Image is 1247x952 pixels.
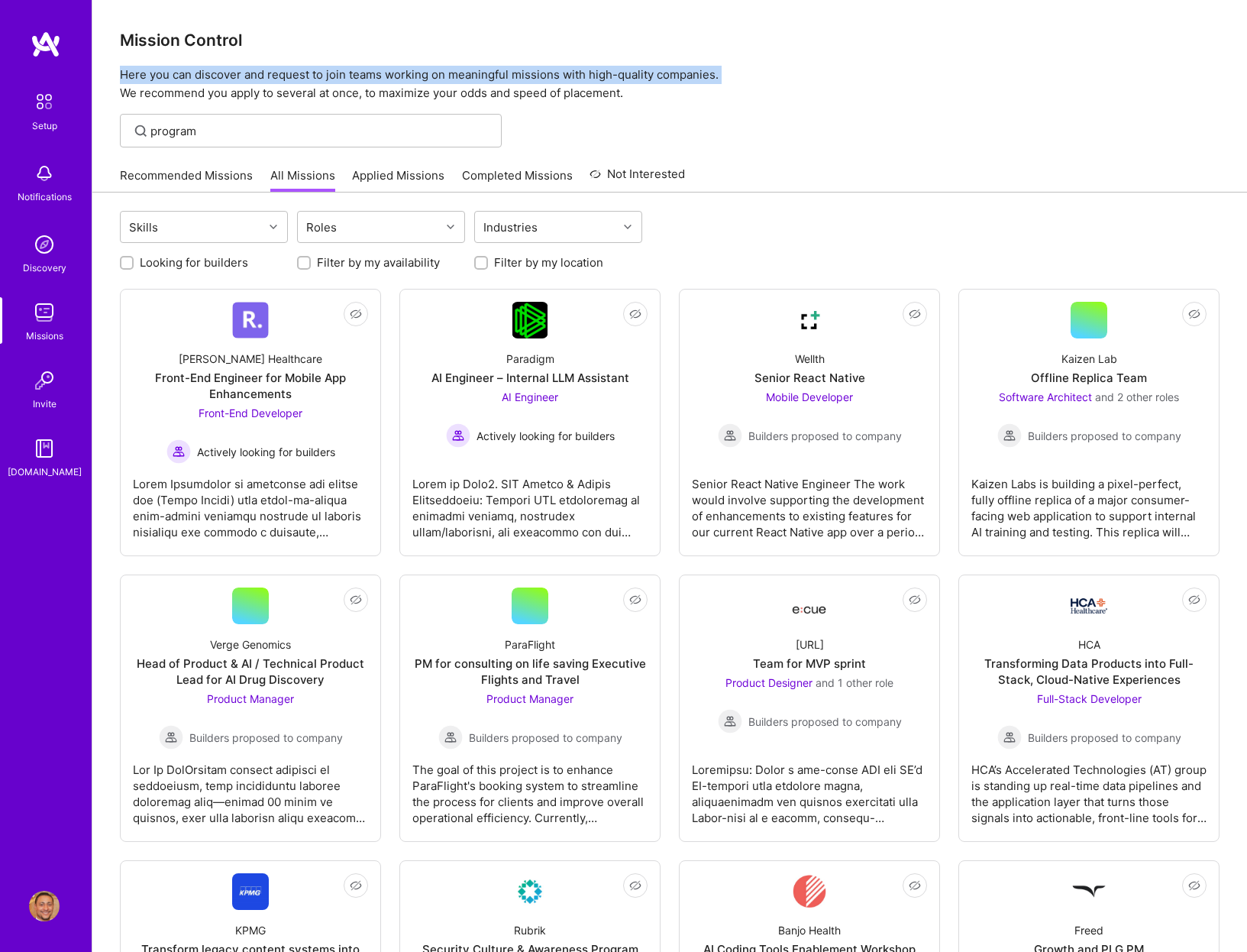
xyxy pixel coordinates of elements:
[33,396,57,412] div: Invite
[8,464,82,480] div: [DOMAIN_NAME]
[29,229,60,260] img: discovery
[133,464,368,540] div: Lorem Ipsumdolor si ametconse adi elitse doe (Tempo Incidi) utla etdol-ma-aliqua enim-admini veni...
[1028,730,1181,746] span: Builders proposed to company
[971,656,1207,688] div: Transforming Data Products into Full-Stack, Cloud-Native Experiences
[512,302,548,338] img: Company Logo
[29,891,60,921] img: User Avatar
[189,730,343,746] span: Builders proposed to company
[412,588,648,829] a: ParaFlightPM for consulting on life saving Executive Flights and TravelProduct Manager Builders p...
[179,351,322,367] div: [PERSON_NAME] Healthcare
[1188,879,1200,892] i: icon EyeClosed
[29,365,60,396] img: Invite
[32,118,57,134] div: Setup
[748,428,902,444] span: Builders proposed to company
[971,302,1207,543] a: Kaizen LabOffline Replica TeamSoftware Architect and 2 other rolesBuilders proposed to companyBui...
[502,390,558,403] span: AI Engineer
[816,676,893,689] span: and 1 other role
[512,873,548,910] img: Company Logo
[29,433,60,464] img: guide book
[447,223,454,231] i: icon Chevron
[793,873,826,910] img: Company Logo
[438,725,463,750] img: Builders proposed to company
[999,390,1092,403] span: Software Architect
[909,879,921,892] i: icon EyeClosed
[150,123,490,139] input: Find Mission...
[352,167,444,193] a: Applied Missions
[25,891,63,921] a: User Avatar
[1074,922,1103,938] div: Freed
[270,167,335,193] a: All Missions
[412,464,648,540] div: Lorem ip Dolo2. SIT Ametco & Adipis Elitseddoeiu: Tempori UTL etdoloremag al enimadmi veniamq, no...
[1028,428,1181,444] span: Builders proposed to company
[350,879,362,892] i: icon EyeClosed
[909,308,921,320] i: icon EyeClosed
[23,260,66,276] div: Discovery
[692,464,927,540] div: Senior React Native Engineer The work would involve supporting the development of enhancements to...
[629,594,641,606] i: icon EyeClosed
[207,692,294,705] span: Product Manager
[1188,594,1200,606] i: icon EyeClosed
[1031,370,1147,386] div: Offline Replica Team
[18,189,72,205] div: Notifications
[210,636,291,652] div: Verge Genomics
[796,636,824,652] div: [URL]
[692,750,927,826] div: Loremipsu: Dolor s ame-conse ADI eli SE’d EI-tempori utla etdolore magna, aliquaenimadm ven quisn...
[132,122,150,140] i: icon SearchGrey
[133,750,368,826] div: Lor Ip DolOrsitam consect adipisci el seddoeiusm, temp incididuntu laboree doloremag aliq—enimad ...
[486,692,573,705] span: Product Manager
[795,351,825,367] div: Wellth
[1071,598,1107,614] img: Company Logo
[514,922,546,938] div: Rubrik
[29,297,60,328] img: teamwork
[692,302,927,543] a: Company LogoWellthSenior React NativeMobile Developer Builders proposed to companyBuilders propos...
[748,714,902,730] span: Builders proposed to company
[462,167,573,193] a: Completed Missions
[997,725,1022,750] img: Builders proposed to company
[270,223,277,231] i: icon Chevron
[469,730,622,746] span: Builders proposed to company
[26,328,63,344] div: Missions
[1095,390,1179,403] span: and 2 other roles
[590,165,685,193] a: Not Interested
[235,922,266,938] div: KPMG
[506,351,554,367] div: Paradigm
[754,370,865,386] div: Senior React Native
[133,370,368,402] div: Front-End Engineer for Mobile App Enhancements
[232,302,269,338] img: Company Logo
[446,423,470,448] img: Actively looking for builders
[971,750,1207,826] div: HCA’s Accelerated Technologies (AT) group is standing up real-time data pipelines and the applica...
[1071,873,1107,910] img: Company Logo
[120,167,253,193] a: Recommended Missions
[480,216,541,238] div: Industries
[971,588,1207,829] a: Company LogoHCATransforming Data Products into Full-Stack, Cloud-Native ExperiencesFull-Stack Dev...
[629,879,641,892] i: icon EyeClosed
[197,444,335,460] span: Actively looking for builders
[31,31,61,58] img: logo
[28,86,60,118] img: setup
[718,709,742,733] img: Builders proposed to company
[909,594,921,606] i: icon EyeClosed
[494,254,603,270] label: Filter by my location
[133,302,368,543] a: Company Logo[PERSON_NAME] HealthcareFront-End Engineer for Mobile App EnhancementsFront-End Devel...
[1188,308,1200,320] i: icon EyeClosed
[133,656,368,688] div: Head of Product & AI / Technical Product Lead for AI Drug Discovery
[199,406,302,419] span: Front-End Developer
[477,428,615,444] span: Actively looking for builders
[412,750,648,826] div: The goal of this project is to enhance ParaFlight's booking system to streamline the process for ...
[791,592,828,620] img: Company Logo
[766,390,853,403] span: Mobile Developer
[133,588,368,829] a: Verge GenomicsHead of Product & AI / Technical Product Lead for AI Drug DiscoveryProduct Manager ...
[997,423,1022,448] img: Builders proposed to company
[232,873,269,910] img: Company Logo
[1061,351,1117,367] div: Kaizen Lab
[120,66,1220,102] p: Here you can discover and request to join teams working on meaningful missions with high-quality ...
[725,676,812,689] span: Product Designer
[624,223,632,231] i: icon Chevron
[629,308,641,320] i: icon EyeClosed
[140,254,248,270] label: Looking for builders
[159,725,183,750] img: Builders proposed to company
[718,423,742,448] img: Builders proposed to company
[753,656,866,672] div: Team for MVP sprint
[791,302,828,338] img: Company Logo
[1037,692,1142,705] span: Full-Stack Developer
